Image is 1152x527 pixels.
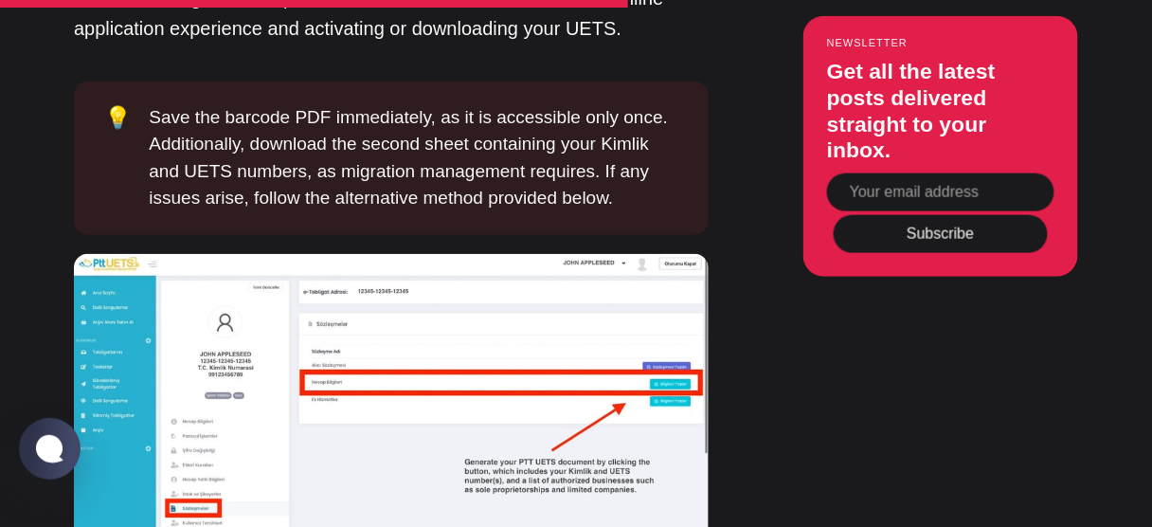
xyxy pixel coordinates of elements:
button: Subscribe [834,215,1048,253]
input: Your email address [827,173,1054,210]
h3: Get all the latest posts delivered straight to your inbox. [827,59,1054,163]
div: Save the barcode PDF immediately, as it is accessible only once. Additionally, download the secon... [149,104,678,212]
small: Newsletter [827,37,1054,48]
div: 💡 [104,104,149,212]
